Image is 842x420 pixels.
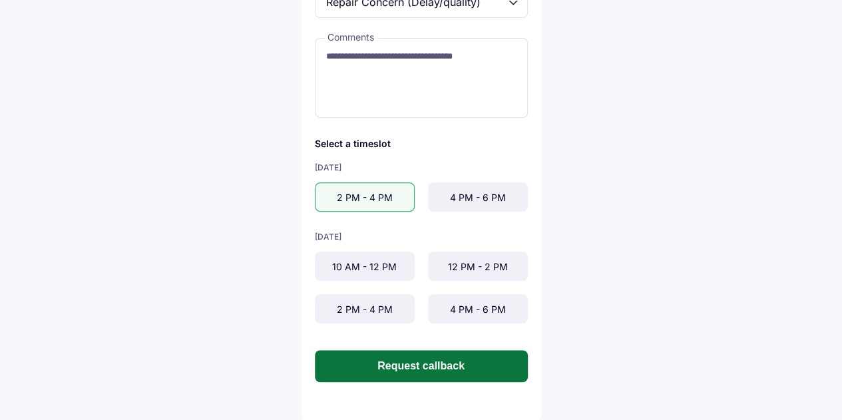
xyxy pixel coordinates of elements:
div: 10 AM - 12 PM [315,252,415,281]
div: 4 PM - 6 PM [428,294,528,323]
div: Select a timeslot [315,138,528,149]
div: 2 PM - 4 PM [315,182,415,212]
div: [DATE] [315,162,528,172]
div: 4 PM - 6 PM [428,182,528,212]
div: [DATE] [315,232,528,242]
div: 2 PM - 4 PM [315,294,415,323]
div: 12 PM - 2 PM [428,252,528,281]
button: Request callback [315,350,528,382]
